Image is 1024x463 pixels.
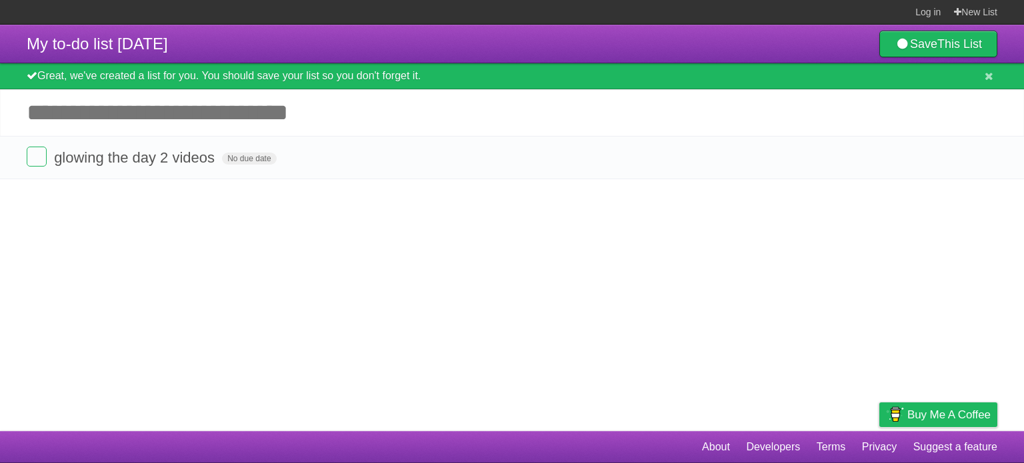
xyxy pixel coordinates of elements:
[54,149,218,166] span: glowing the day 2 videos
[27,35,168,53] span: My to-do list [DATE]
[886,403,904,426] img: Buy me a coffee
[702,434,730,460] a: About
[817,434,846,460] a: Terms
[937,37,982,51] b: This List
[27,147,47,167] label: Done
[222,153,276,165] span: No due date
[879,31,997,57] a: SaveThis List
[879,402,997,427] a: Buy me a coffee
[746,434,800,460] a: Developers
[862,434,897,460] a: Privacy
[907,403,991,426] span: Buy me a coffee
[913,434,997,460] a: Suggest a feature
